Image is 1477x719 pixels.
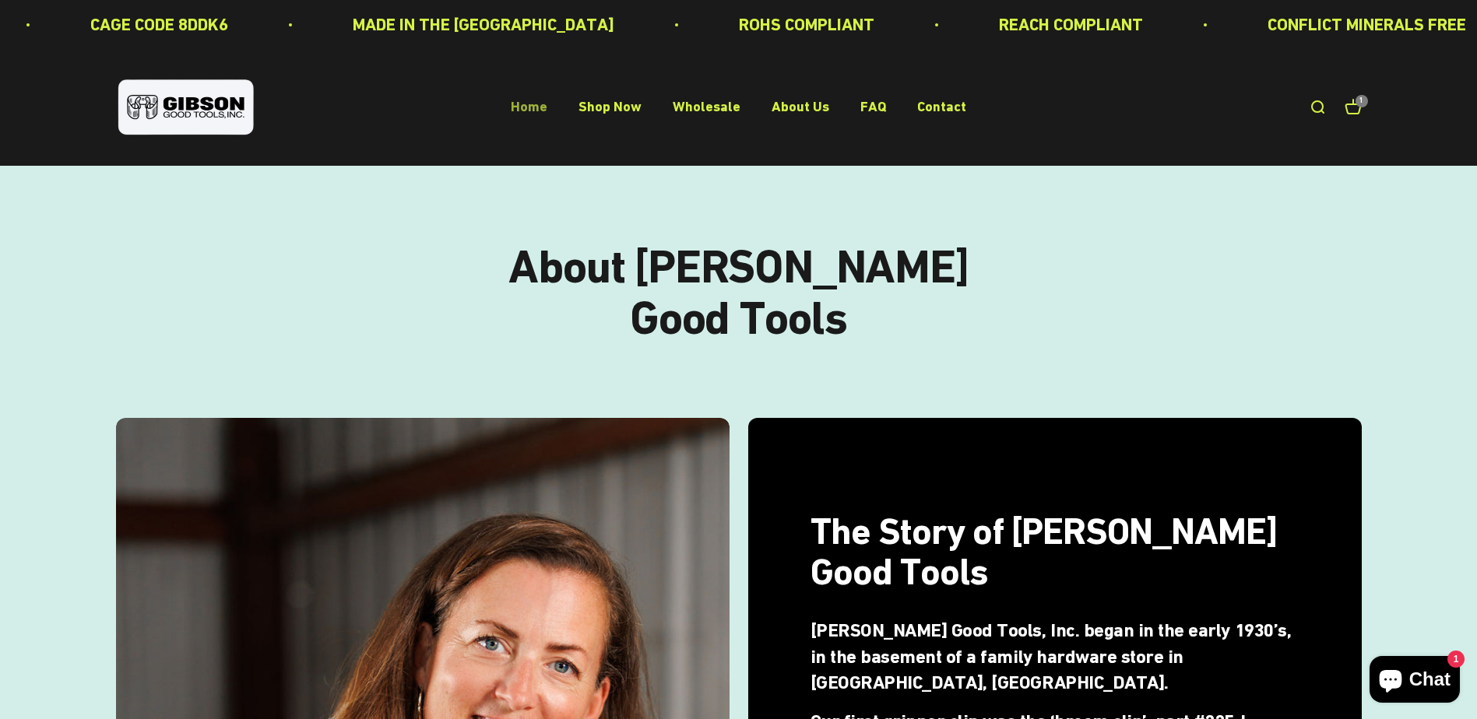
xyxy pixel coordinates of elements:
[772,99,829,115] a: About Us
[1365,656,1465,707] inbox-online-store-chat: Shopify online store chat
[578,99,642,115] a: Shop Now
[811,618,1299,696] h5: [PERSON_NAME] Good Tools, Inc. began in the early 1930’s, in the basement of a family hardware st...
[90,11,228,38] p: CAGE CODE 8DDK6
[486,240,992,343] p: About [PERSON_NAME] Good Tools
[673,99,740,115] a: Wholesale
[860,99,886,115] a: FAQ
[353,11,614,38] p: MADE IN THE [GEOGRAPHIC_DATA]
[1268,11,1466,38] p: CONFLICT MINERALS FREE
[999,11,1143,38] p: REACH COMPLIANT
[917,99,966,115] a: Contact
[739,11,874,38] p: ROHS COMPLIANT
[811,511,1299,594] p: The Story of [PERSON_NAME] Good Tools
[1356,95,1368,107] cart-count: 1
[511,99,547,115] a: Home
